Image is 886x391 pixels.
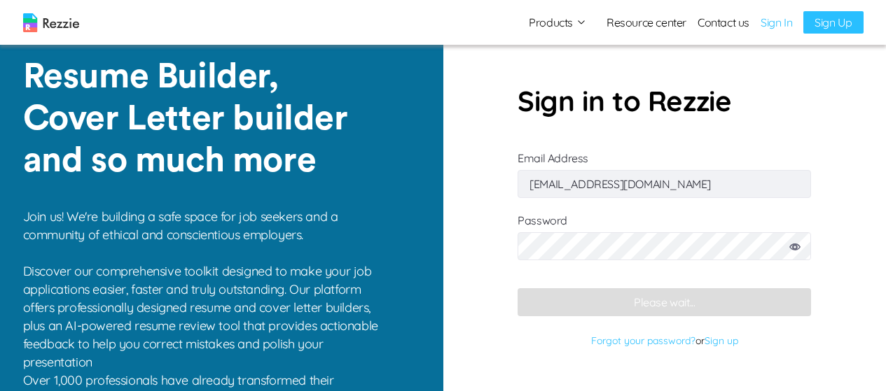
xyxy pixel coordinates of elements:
p: Join us! We're building a safe space for job seekers and a community of ethical and conscientious... [23,208,388,371]
label: Email Address [518,151,811,191]
input: Email Address [518,170,811,198]
p: Resume Builder, Cover Letter builder and so much more [23,56,373,182]
p: or [518,330,811,351]
p: Sign in to Rezzie [518,80,811,122]
label: Password [518,213,811,274]
a: Sign In [761,14,792,31]
button: Please wait... [518,288,811,316]
a: Resource center [607,14,686,31]
button: Products [529,14,587,31]
img: logo [23,13,79,32]
a: Contact us [698,14,749,31]
a: Sign up [705,334,738,347]
a: Sign Up [803,11,863,34]
a: Forgot your password? [591,334,695,347]
input: Password [518,232,811,260]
